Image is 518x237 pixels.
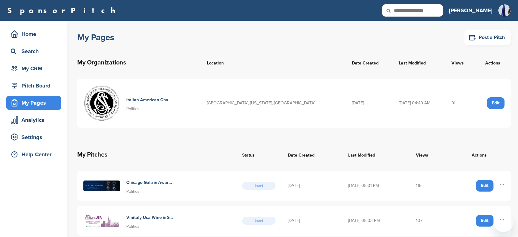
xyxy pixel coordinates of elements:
[77,144,236,166] th: My Pitches
[448,144,511,166] th: Actions
[83,212,230,230] a: Vinitaly usa chicago banner 20250618 desktop Vinitaly Usa Wine & Spirits Trade Show Politics
[487,97,505,109] a: Edit
[346,79,393,128] td: [DATE]
[126,97,174,103] h4: Italian American Chamber Of Commerce Midwest
[493,212,513,232] iframe: Button to launch messaging window
[242,217,276,225] span: Posted
[236,144,282,166] th: Status
[126,106,139,111] span: Politics
[242,182,276,190] span: Posted
[475,52,511,74] th: Actions
[6,147,61,161] a: Help Center
[9,80,61,91] div: Pitch Board
[126,224,139,229] span: Politics
[342,144,410,166] th: Last Modified
[410,144,448,166] th: Views
[9,63,61,74] div: My CRM
[449,4,492,17] a: [PERSON_NAME]
[410,206,448,236] td: 107
[6,44,61,58] a: Search
[9,149,61,160] div: Help Center
[6,130,61,144] a: Settings
[393,79,445,128] td: [DATE] 04:49 AM
[410,171,448,201] td: 115
[83,212,120,229] img: Vinitaly usa chicago banner 20250618 desktop
[201,79,346,128] td: [GEOGRAPHIC_DATA], [US_STATE], [GEOGRAPHIC_DATA]
[7,6,119,14] a: SponsorPitch
[393,52,445,74] th: Last Modified
[9,46,61,57] div: Search
[282,206,342,236] td: [DATE]
[282,171,342,201] td: [DATE]
[6,113,61,127] a: Analytics
[6,61,61,76] a: My CRM
[445,79,475,128] td: 91
[83,85,120,122] img: Logo sfondo trasparente
[6,27,61,41] a: Home
[83,85,195,122] a: Logo sfondo trasparente Italian American Chamber Of Commerce Midwest Politics
[346,52,393,74] th: Date Created
[126,214,174,221] h4: Vinitaly Usa Wine & Spirits Trade Show
[445,52,475,74] th: Views
[9,115,61,126] div: Analytics
[9,29,61,40] div: Home
[9,132,61,143] div: Settings
[476,215,493,227] a: Edit
[77,32,114,43] h1: My Pages
[9,97,61,108] div: My Pages
[126,179,174,186] h4: Chicago Gala & Award Dinner
[464,30,511,45] a: Post a Pitch
[83,181,120,191] img: September 13 2025 600 pm cinecity studios chicago (3) min
[342,206,410,236] td: [DATE] 05:03 PM
[449,6,492,15] h3: [PERSON_NAME]
[6,79,61,93] a: Pitch Board
[77,52,201,74] th: My Organizations
[282,144,342,166] th: Date Created
[126,189,139,194] span: Politics
[342,171,410,201] td: [DATE] 05:01 PM
[476,180,493,192] a: Edit
[83,177,230,195] a: September 13 2025 600 pm cinecity studios chicago (3) min Chicago Gala & Award Dinner Politics
[6,96,61,110] a: My Pages
[201,52,346,74] th: Location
